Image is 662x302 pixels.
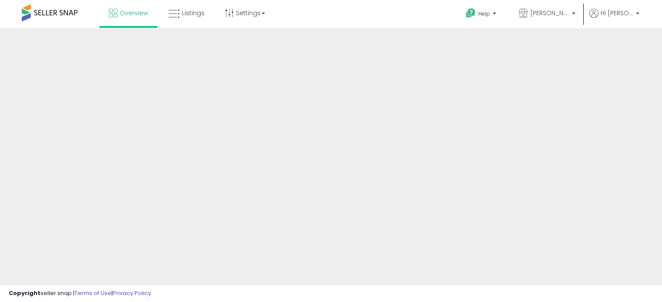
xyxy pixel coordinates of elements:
i: Get Help [465,8,476,19]
span: [PERSON_NAME] [530,9,569,17]
span: Overview [120,9,148,17]
a: Hi [PERSON_NAME] [589,9,639,28]
a: Terms of Use [74,289,111,297]
a: Help [459,1,505,28]
strong: Copyright [9,289,40,297]
span: Help [478,10,490,17]
span: Hi [PERSON_NAME] [601,9,633,17]
div: seller snap | | [9,289,151,298]
span: Listings [182,9,205,17]
a: Privacy Policy [113,289,151,297]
